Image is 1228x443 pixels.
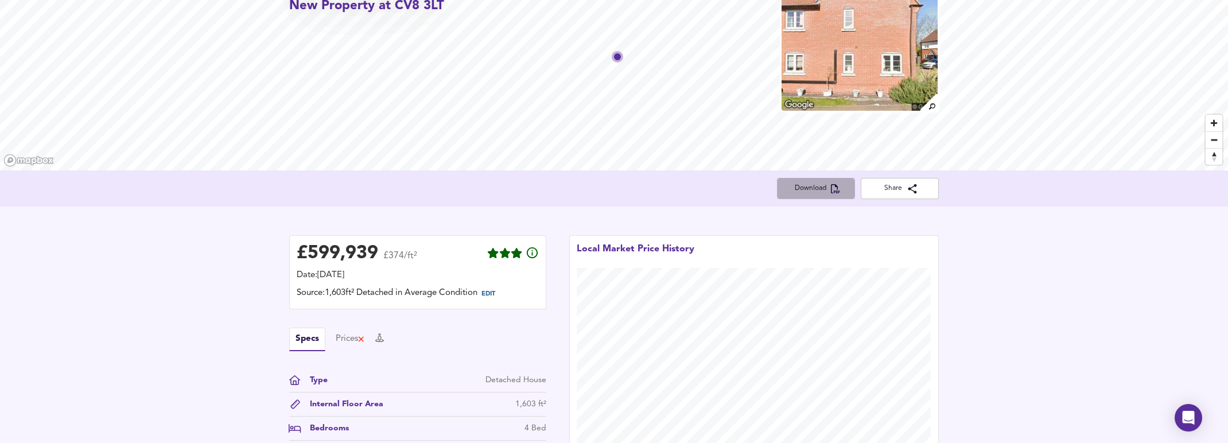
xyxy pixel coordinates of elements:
div: Local Market Price History [577,243,694,268]
a: Mapbox homepage [3,154,54,167]
div: 4 Bed [524,422,546,434]
img: search [919,92,939,112]
button: Zoom out [1206,131,1222,148]
span: £374/ft² [383,251,417,268]
span: Zoom out [1206,132,1222,148]
button: Zoom in [1206,115,1222,131]
span: Download [786,182,846,195]
div: 1,603 ft² [515,398,546,410]
button: Reset bearing to north [1206,148,1222,165]
div: £ 599,939 [297,245,378,262]
button: Share [861,178,939,199]
div: Date: [DATE] [297,269,539,282]
div: Open Intercom Messenger [1175,404,1202,432]
button: Specs [289,328,325,351]
span: EDIT [481,291,495,297]
span: Reset bearing to north [1206,149,1222,165]
button: Download [777,178,855,199]
div: Bedrooms [301,422,349,434]
div: Source: 1,603ft² Detached in Average Condition [297,287,539,302]
div: Internal Floor Area [301,398,383,410]
div: Detached House [485,374,546,386]
button: Prices [336,333,365,345]
span: Share [870,182,930,195]
div: Type [301,374,328,386]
